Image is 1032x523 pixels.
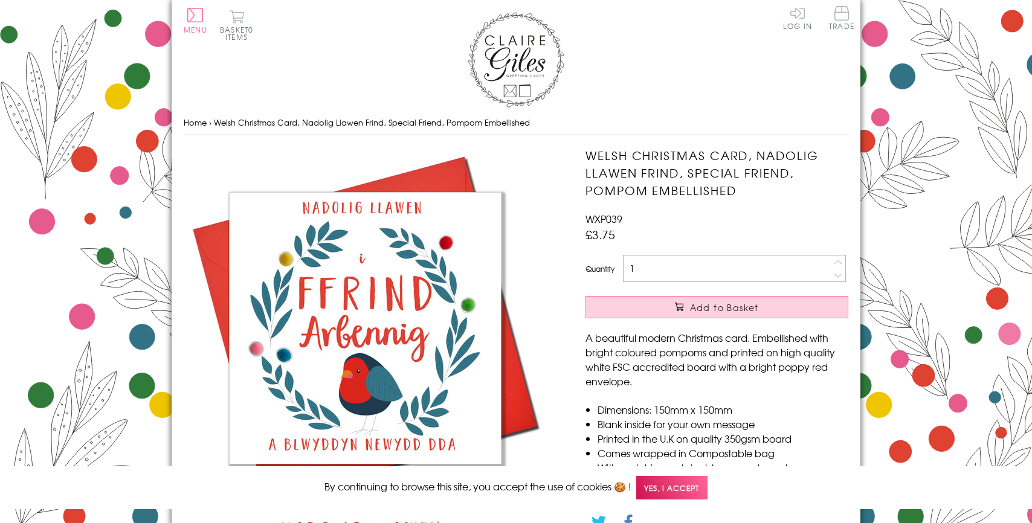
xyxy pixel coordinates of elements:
[184,24,207,35] span: Menu
[636,476,708,499] span: Yes, I accept
[598,431,848,446] li: Printed in the U.K on quality 350gsm board
[184,147,546,509] img: Welsh Christmas Card, Nadolig Llawen Frind, Special Friend, Pompom Embellished
[585,226,615,243] span: £3.75
[225,24,253,42] span: 0 items
[468,12,564,107] img: Claire Giles Greetings Cards
[783,6,812,30] a: Log In
[585,263,614,274] label: Quantity
[184,111,848,135] nav: breadcrumbs
[585,147,848,199] h1: Welsh Christmas Card, Nadolig Llawen Frind, Special Friend, Pompom Embellished
[585,330,848,388] p: A beautiful modern Christmas card. Embellished with bright coloured pompoms and printed on high q...
[598,417,848,431] li: Blank inside for your own message
[585,296,848,318] button: Add to Basket
[598,460,848,475] li: With matching sustainable sourced envelope
[214,117,530,128] span: Welsh Christmas Card, Nadolig Llawen Frind, Special Friend, Pompom Embellished
[598,402,848,417] li: Dimensions: 150mm x 150mm
[184,117,207,128] a: Home
[829,6,854,32] a: Trade
[598,446,848,460] li: Comes wrapped in Compostable bag
[585,211,622,226] span: WXP039
[184,8,207,33] button: Menu
[220,10,253,40] button: Basket0 items
[690,301,759,313] span: Add to Basket
[209,117,211,128] span: ›
[829,6,854,30] span: Trade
